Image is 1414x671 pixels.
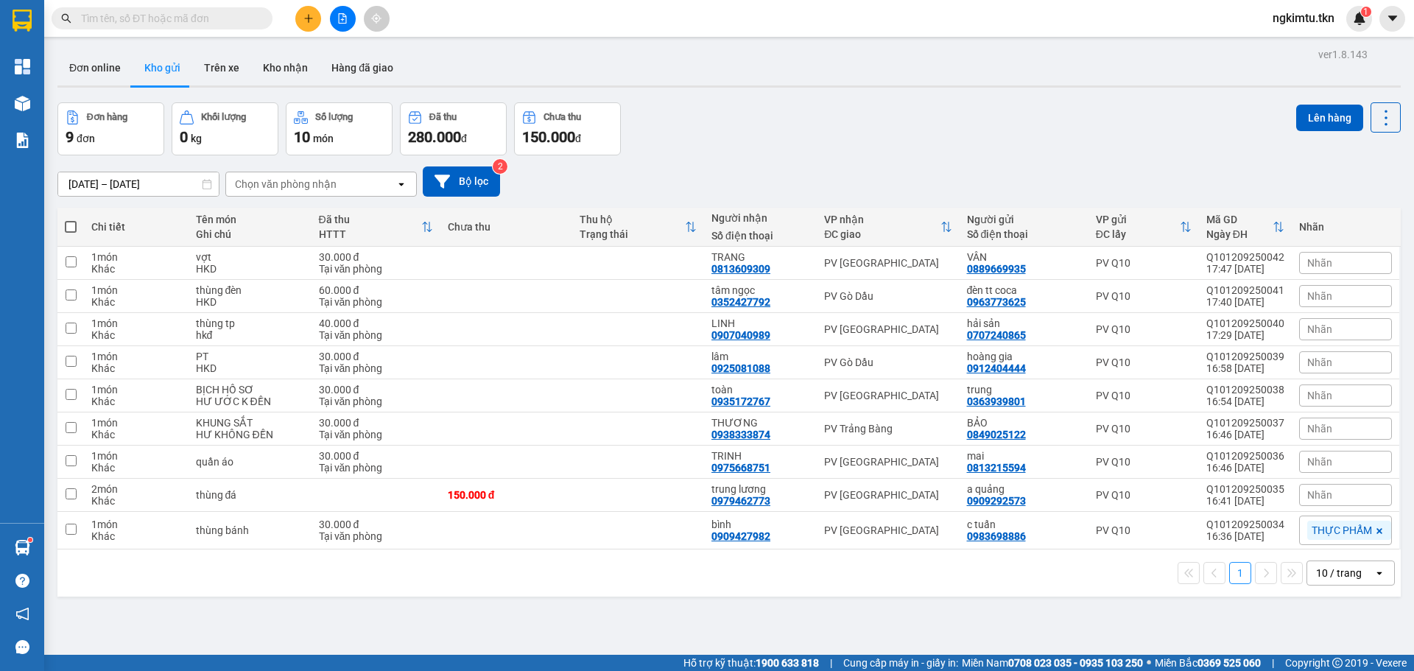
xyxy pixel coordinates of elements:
[319,519,433,530] div: 30.000 đ
[824,390,952,401] div: PV [GEOGRAPHIC_DATA]
[77,133,95,144] span: đơn
[967,351,1081,362] div: hoàng gia
[711,284,809,296] div: tâm ngọc
[967,296,1026,308] div: 0963773625
[711,351,809,362] div: lâm
[967,483,1081,495] div: a quảng
[15,133,30,148] img: solution-icon
[91,384,180,396] div: 1 món
[967,417,1081,429] div: BẢO
[1096,489,1192,501] div: PV Q10
[294,128,310,146] span: 10
[967,450,1081,462] div: mai
[319,417,433,429] div: 30.000 đ
[967,495,1026,507] div: 0909292573
[319,228,421,240] div: HTTT
[196,329,304,341] div: hkđ
[196,317,304,329] div: thùng tp
[1206,384,1284,396] div: Q101209250038
[91,462,180,474] div: Khác
[1096,390,1192,401] div: PV Q10
[1307,390,1332,401] span: Nhãn
[711,317,809,329] div: LINH
[315,112,353,122] div: Số lượng
[1373,567,1385,579] svg: open
[1206,483,1284,495] div: Q101209250035
[1206,519,1284,530] div: Q101209250034
[91,483,180,495] div: 2 món
[330,6,356,32] button: file-add
[580,214,685,225] div: Thu hộ
[319,329,433,341] div: Tại văn phòng
[1299,221,1392,233] div: Nhãn
[1206,284,1284,296] div: Q101209250041
[91,296,180,308] div: Khác
[196,524,304,536] div: thùng bánh
[967,429,1026,440] div: 0849025122
[192,50,251,85] button: Trên xe
[1096,356,1192,368] div: PV Q10
[91,329,180,341] div: Khác
[711,329,770,341] div: 0907040989
[1312,524,1372,537] span: THỰC PHẨM
[28,538,32,542] sup: 1
[1307,290,1332,302] span: Nhãn
[320,50,405,85] button: Hàng đã giao
[967,530,1026,542] div: 0983698886
[711,296,770,308] div: 0352427792
[824,423,952,435] div: PV Trảng Bàng
[711,417,809,429] div: THƯƠNG
[1008,657,1143,669] strong: 0708 023 035 - 0935 103 250
[1307,356,1332,368] span: Nhãn
[1363,7,1368,17] span: 1
[1206,417,1284,429] div: Q101209250037
[1206,450,1284,462] div: Q101209250036
[319,284,433,296] div: 60.000 đ
[843,655,958,671] span: Cung cấp máy in - giấy in:
[824,356,952,368] div: PV Gò Dầu
[967,228,1081,240] div: Số điện thoại
[201,112,246,122] div: Khối lượng
[967,362,1026,374] div: 0912404444
[58,172,219,196] input: Select a date range.
[191,133,202,144] span: kg
[967,384,1081,396] div: trung
[1307,456,1332,468] span: Nhãn
[1147,660,1151,666] span: ⚪️
[1206,251,1284,263] div: Q101209250042
[319,214,421,225] div: Đã thu
[319,263,433,275] div: Tại văn phòng
[15,574,29,588] span: question-circle
[15,59,30,74] img: dashboard-icon
[711,384,809,396] div: toàn
[967,251,1081,263] div: VÂN
[824,290,952,302] div: PV Gò Dầu
[1096,323,1192,335] div: PV Q10
[967,396,1026,407] div: 0363939801
[91,519,180,530] div: 1 món
[91,450,180,462] div: 1 món
[15,607,29,621] span: notification
[15,96,30,111] img: warehouse-icon
[824,489,952,501] div: PV [GEOGRAPHIC_DATA]
[1261,9,1346,27] span: ngkimtu.tkn
[196,351,304,362] div: PT
[1307,323,1332,335] span: Nhãn
[57,50,133,85] button: Đơn online
[711,230,809,242] div: Số điện thoại
[91,362,180,374] div: Khác
[1096,456,1192,468] div: PV Q10
[423,166,500,197] button: Bộ lọc
[1307,423,1332,435] span: Nhãn
[319,384,433,396] div: 30.000 đ
[711,483,809,495] div: trung lương
[91,251,180,263] div: 1 món
[196,429,304,440] div: HƯ KHÔNG ĐỀN
[196,362,304,374] div: HKD
[1199,208,1292,247] th: Toggle SortBy
[1272,655,1274,671] span: |
[1206,214,1273,225] div: Mã GD
[172,102,278,155] button: Khối lượng0kg
[967,214,1081,225] div: Người gửi
[824,323,952,335] div: PV [GEOGRAPHIC_DATA]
